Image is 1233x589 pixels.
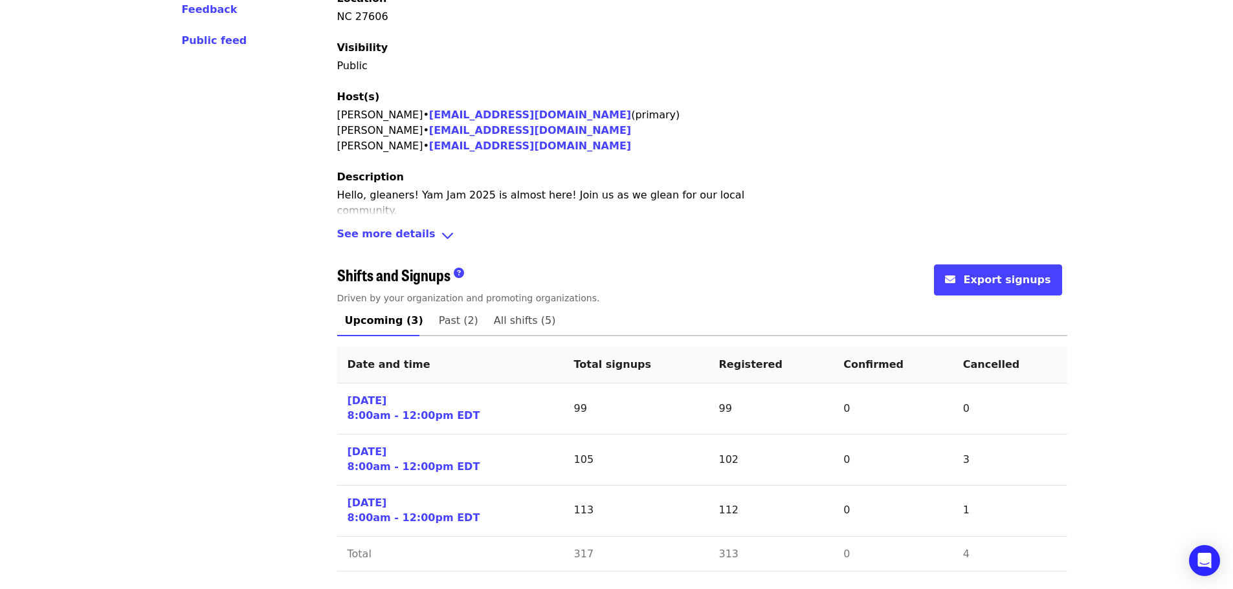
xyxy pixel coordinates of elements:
a: Feedback [182,2,306,17]
span: [PERSON_NAME] • (primary) [PERSON_NAME] • [PERSON_NAME] • [337,109,680,152]
td: 102 [709,434,834,486]
p: Hello, gleaners! Yam Jam 2025 is almost here! Join us as we glean for our local community. [337,187,790,219]
td: 112 [709,486,834,537]
span: Upcoming (3) [345,312,423,330]
td: 1 [953,486,1067,537]
a: [DATE]8:00am - 12:00pm EDT [348,496,480,526]
span: Total signups [574,358,652,370]
td: 99 [709,383,834,434]
span: Feedback [182,3,238,16]
span: Confirmed [843,358,904,370]
i: question-circle icon [454,267,464,279]
span: Date and time [348,358,430,370]
td: 99 [564,383,709,434]
i: angle-down icon [441,226,454,245]
span: Past (2) [439,312,478,330]
span: Visibility [337,41,388,54]
a: [EMAIL_ADDRESS][DOMAIN_NAME] [429,124,631,136]
i: envelope icon [945,273,955,286]
td: 0 [833,383,953,434]
span: Shifts and Signups [337,263,450,286]
td: 317 [564,537,709,572]
span: See more details [337,226,436,245]
a: Public feed [182,33,306,48]
td: 0 [833,537,953,572]
p: Public [337,58,1067,74]
a: [DATE]8:00am - 12:00pm EDT [348,394,480,423]
td: 105 [564,434,709,486]
span: Registered [719,358,783,370]
button: envelope iconExport signups [934,264,1061,295]
td: 3 [953,434,1067,486]
div: See more detailsangle-down icon [337,226,1067,245]
a: [EMAIL_ADDRESS][DOMAIN_NAME] [429,140,631,152]
div: NC 27606 [337,9,1067,25]
a: Upcoming (3) [337,305,431,336]
span: Cancelled [963,358,1020,370]
div: Open Intercom Messenger [1189,545,1220,576]
span: Driven by your organization and promoting organizations. [337,293,600,303]
td: 0 [833,434,953,486]
td: 0 [953,383,1067,434]
span: Description [337,171,404,183]
a: Past (2) [431,305,486,336]
a: All shifts (5) [486,305,564,336]
td: 4 [953,537,1067,572]
td: 113 [564,486,709,537]
span: All shifts (5) [494,312,556,330]
a: [DATE]8:00am - 12:00pm EDT [348,445,480,475]
td: 0 [833,486,953,537]
a: [EMAIL_ADDRESS][DOMAIN_NAME] [429,109,631,121]
td: 313 [709,537,834,572]
span: Host(s) [337,91,380,103]
span: Total [348,548,372,560]
span: Public feed [182,34,247,47]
